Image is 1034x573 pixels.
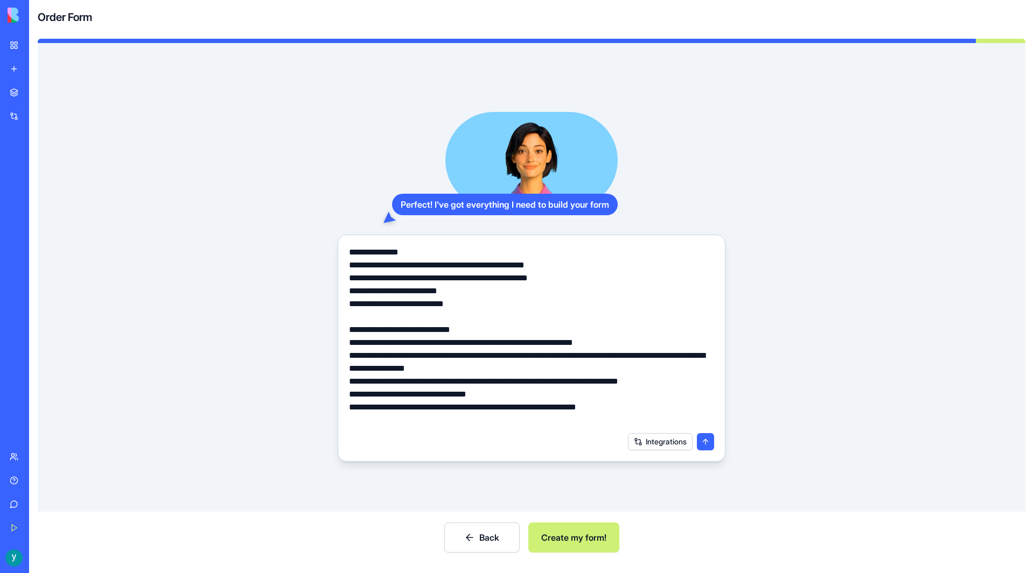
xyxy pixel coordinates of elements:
[528,522,619,553] button: Create my form!
[628,433,693,450] button: Integrations
[8,8,74,23] img: logo
[392,194,618,215] div: Perfect! I've got everything I need to build your form
[38,10,92,25] h4: Order Form
[5,549,23,567] img: ACg8ocLZyZNUfOs0vYag626fsVFurwvlM3ESZGxygYdzPnUNirq7dw=s96-c
[444,522,520,553] button: Back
